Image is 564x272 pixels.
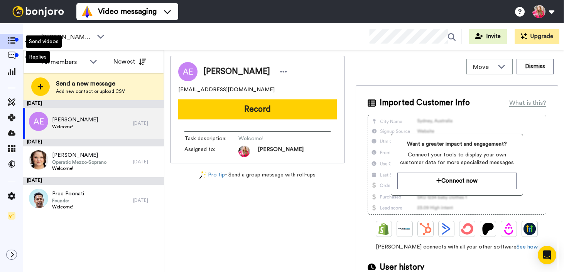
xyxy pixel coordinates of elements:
[517,59,554,74] button: Dismiss
[199,171,206,179] img: magic-wand.svg
[133,197,160,203] div: [DATE]
[52,151,106,159] span: [PERSON_NAME]
[419,223,432,235] img: Hubspot
[26,51,50,63] div: Replies
[378,223,390,235] img: Shopify
[9,6,67,17] img: bj-logo-header-white.svg
[133,120,160,126] div: [DATE]
[108,54,152,69] button: Newest
[29,112,48,131] img: ae.png
[368,243,546,251] span: [PERSON_NAME] connects with all your other software
[52,165,106,171] span: Welcome!
[380,97,470,109] span: Imported Customer Info
[133,159,160,165] div: [DATE]
[440,223,453,235] img: ActiveCampaign
[56,88,125,94] span: Add new contact or upload CSV
[509,98,546,107] div: What is this?
[238,135,312,143] span: Welcome!
[29,189,48,208] img: 5516de35-ddc7-4e56-838a-749ff11bd00d.jpg
[184,135,238,143] span: Task description :
[469,29,507,44] button: Invite
[81,5,93,18] img: vm-color.svg
[503,223,515,235] img: Drip
[23,100,164,108] div: [DATE]
[399,223,411,235] img: Ontraport
[517,244,538,250] a: See how
[482,223,494,235] img: Patreon
[461,223,473,235] img: ConvertKit
[52,190,84,198] span: Pree Poonati
[238,146,250,157] img: b0b05f60-04e0-4c42-ac4f-dc9342ed6642-1748397392.jpg
[23,177,164,185] div: [DATE]
[397,173,517,189] button: Connect now
[178,86,275,94] span: [EMAIL_ADDRESS][DOMAIN_NAME]
[26,35,62,48] div: Send videos
[397,151,517,166] span: Connect your tools to display your own customer data for more specialized messages
[8,212,15,220] img: Checklist.svg
[258,146,304,157] span: [PERSON_NAME]
[397,140,517,148] span: Want a greater impact and engagement?
[178,62,198,81] img: Image of Ashley Edwards
[178,99,337,119] button: Record
[41,32,93,42] span: [PERSON_NAME] To-Do
[98,6,157,17] span: Video messaging
[203,66,270,77] span: [PERSON_NAME]
[23,139,164,146] div: [DATE]
[52,116,98,124] span: [PERSON_NAME]
[523,223,536,235] img: GoHighLevel
[199,171,225,179] a: Pro tip
[538,246,556,264] div: Open Intercom Messenger
[56,79,125,88] span: Send a new message
[52,204,84,210] span: Welcome!
[52,124,98,130] span: Welcome!
[170,171,345,179] div: - Send a group message with roll-ups
[52,198,84,204] span: Founder
[29,150,48,170] img: 5525d096-6a36-4a79-9172-8c61454929a6.jpg
[52,159,106,165] span: Operatic Mezzo-Soprano
[184,146,238,157] span: Assigned to:
[473,62,494,72] span: Move
[42,57,86,67] div: All members
[515,29,559,44] button: Upgrade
